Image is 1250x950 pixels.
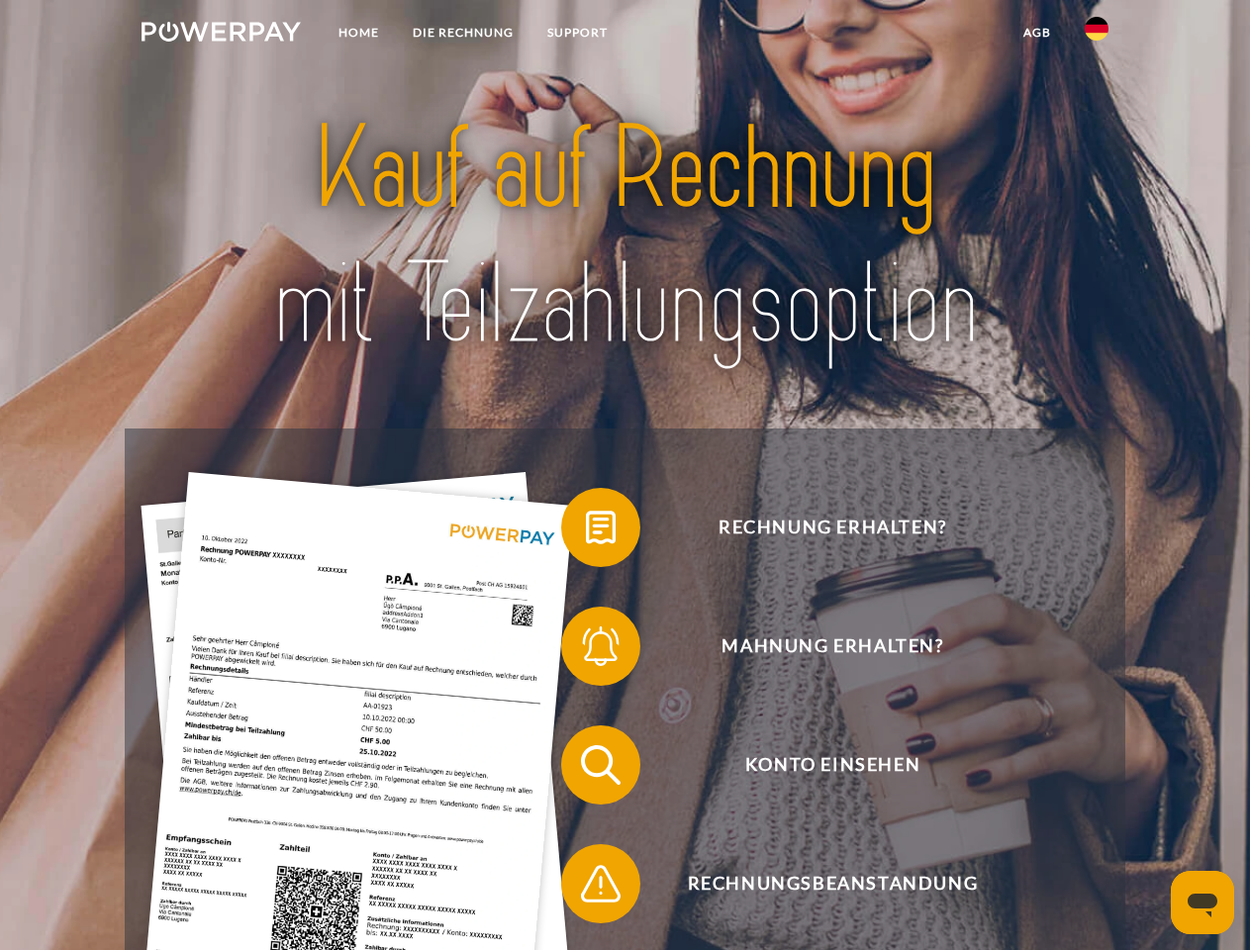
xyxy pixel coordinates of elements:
span: Rechnungsbeanstandung [590,844,1075,923]
span: Mahnung erhalten? [590,607,1075,686]
img: qb_search.svg [576,740,625,790]
iframe: Schaltfläche zum Öffnen des Messaging-Fensters [1171,871,1234,934]
span: Rechnung erhalten? [590,488,1075,567]
a: agb [1007,15,1068,50]
span: Konto einsehen [590,725,1075,805]
img: qb_warning.svg [576,859,625,908]
img: title-powerpay_de.svg [189,95,1061,379]
button: Konto einsehen [561,725,1076,805]
button: Mahnung erhalten? [561,607,1076,686]
button: Rechnungsbeanstandung [561,844,1076,923]
a: DIE RECHNUNG [396,15,530,50]
a: Home [322,15,396,50]
a: SUPPORT [530,15,625,50]
img: logo-powerpay-white.svg [142,22,301,42]
button: Rechnung erhalten? [561,488,1076,567]
img: de [1085,17,1108,41]
img: qb_bill.svg [576,503,625,552]
img: qb_bell.svg [576,621,625,671]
